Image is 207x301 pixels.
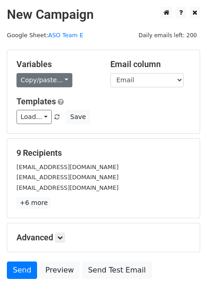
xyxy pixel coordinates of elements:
[48,32,83,39] a: ASO Team E
[16,97,56,106] a: Templates
[16,164,119,170] small: [EMAIL_ADDRESS][DOMAIN_NAME]
[7,32,83,39] small: Google Sheet:
[135,30,200,40] span: Daily emails left: 200
[110,59,191,69] h5: Email column
[16,184,119,191] small: [EMAIL_ADDRESS][DOMAIN_NAME]
[161,257,207,301] iframe: Chat Widget
[66,110,90,124] button: Save
[135,32,200,39] a: Daily emails left: 200
[16,197,51,209] a: +6 more
[7,261,37,279] a: Send
[16,233,191,243] h5: Advanced
[39,261,80,279] a: Preview
[16,73,72,87] a: Copy/paste...
[16,174,119,181] small: [EMAIL_ADDRESS][DOMAIN_NAME]
[82,261,152,279] a: Send Test Email
[16,148,191,158] h5: 9 Recipients
[16,110,52,124] a: Load...
[7,7,200,23] h2: New Campaign
[16,59,97,69] h5: Variables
